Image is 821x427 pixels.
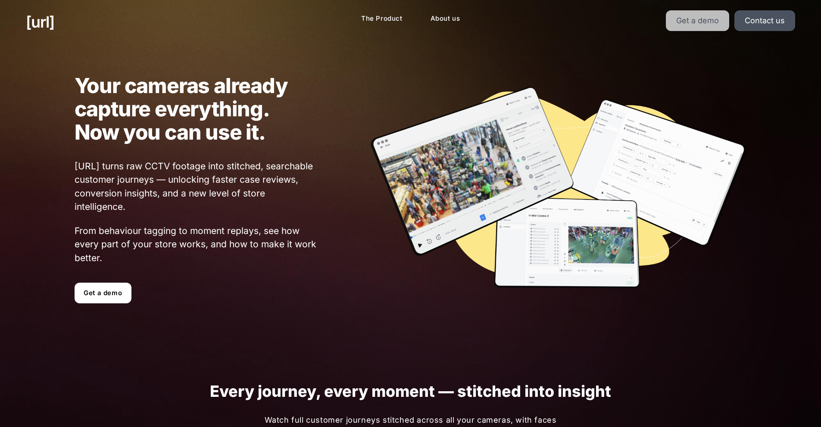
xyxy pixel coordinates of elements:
[734,10,795,31] a: Contact us
[666,10,729,31] a: Get a demo
[75,283,131,303] a: Get a demo
[75,159,318,214] span: [URL] turns raw CCTV footage into stitched, searchable customer journeys — unlocking faster case ...
[354,10,409,27] a: The Product
[26,10,54,34] a: [URL]
[75,224,318,265] span: From behaviour tagging to moment replays, see how every part of your store works, and how to make...
[75,74,318,144] h1: Your cameras already capture everything. Now you can use it.
[80,383,742,400] h1: Every journey, every moment — stitched into insight
[424,10,467,27] a: About us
